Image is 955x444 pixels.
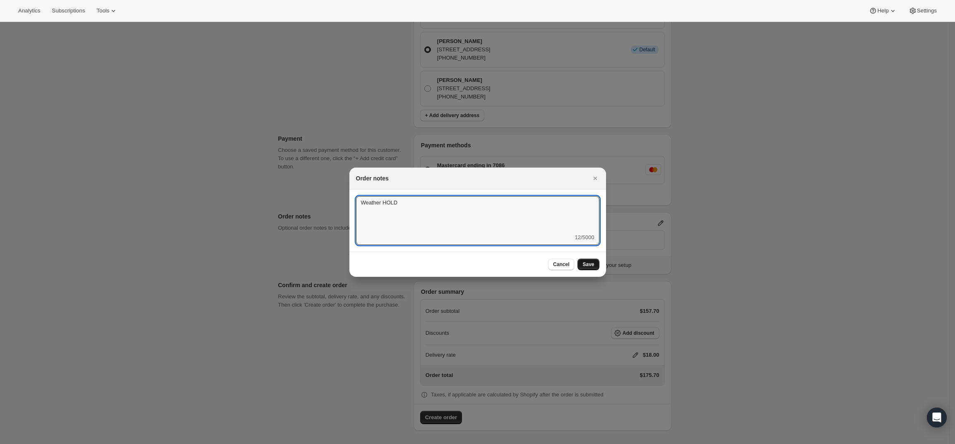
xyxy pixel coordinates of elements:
span: Subscriptions [52,7,85,14]
span: Cancel [553,261,569,268]
span: Analytics [18,7,40,14]
span: Settings [917,7,937,14]
span: Save [582,261,594,268]
span: Tools [96,7,109,14]
button: Close [589,173,601,184]
span: Help [877,7,888,14]
h2: Order notes [356,174,389,182]
button: Help [864,5,902,17]
button: Analytics [13,5,45,17]
button: Tools [91,5,123,17]
button: Subscriptions [47,5,90,17]
button: Settings [904,5,942,17]
button: Cancel [548,259,574,270]
textarea: Weather HOLD [356,196,599,233]
div: Open Intercom Messenger [927,408,947,427]
button: Save [577,259,599,270]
